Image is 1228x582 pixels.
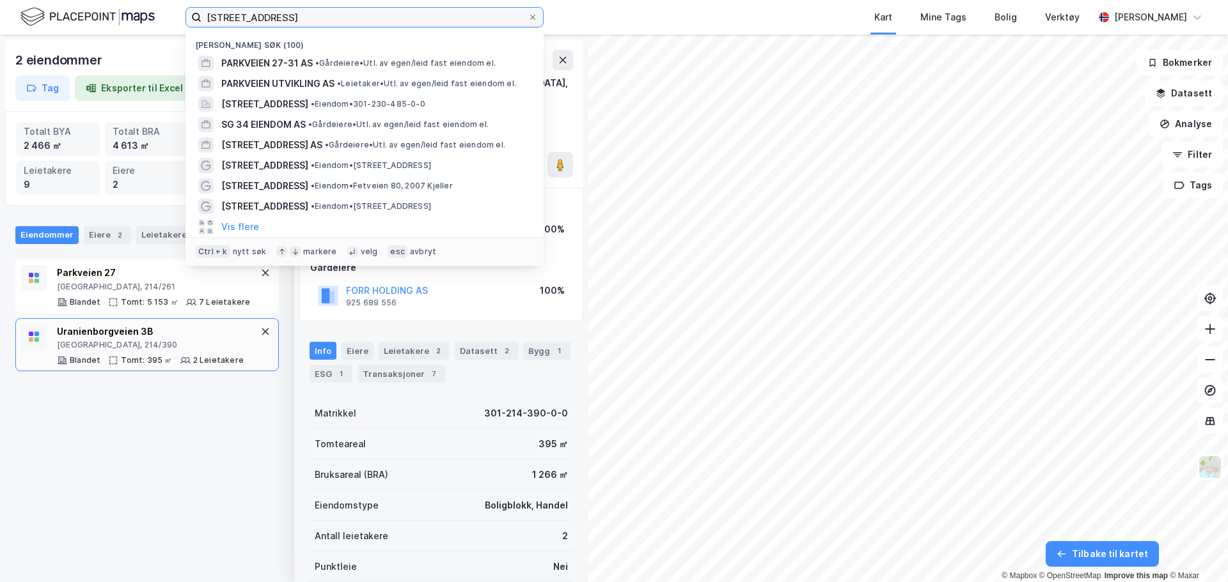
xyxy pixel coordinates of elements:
[553,559,568,574] div: Nei
[308,119,312,129] span: •
[427,367,440,380] div: 7
[233,247,267,257] div: nytt søk
[57,324,244,339] div: Uranienborgveien 3B
[1198,455,1222,479] img: Z
[1105,571,1168,580] a: Improve this map
[523,342,571,360] div: Bygg
[24,139,92,153] div: 2 466 ㎡
[562,528,568,544] div: 2
[920,10,966,25] div: Mine Tags
[113,229,126,241] div: 2
[113,125,181,139] div: Totalt BRA
[311,99,425,109] span: Eiendom • 301-230-485-0-0
[432,344,445,357] div: 2
[361,247,378,257] div: velg
[121,355,172,365] div: Tomt: 395 ㎡
[20,6,155,28] img: logo.f888ab2527a4732fd821a326f86c7f29.svg
[24,125,92,139] div: Totalt BYA
[1046,541,1159,567] button: Tilbake til kartet
[1145,80,1223,106] button: Datasett
[196,245,230,258] div: Ctrl + k
[303,247,336,257] div: markere
[15,75,70,101] button: Tag
[221,178,308,194] span: [STREET_ADDRESS]
[221,158,308,173] span: [STREET_ADDRESS]
[455,342,518,360] div: Datasett
[221,137,322,153] span: [STREET_ADDRESS] AS
[311,181,315,190] span: •
[532,467,568,482] div: 1 266 ㎡
[311,181,453,191] span: Eiendom • Fetveien 80, 2007 Kjeller
[484,406,568,421] div: 301-214-390-0-0
[1164,521,1228,582] iframe: Chat Widget
[1137,50,1223,75] button: Bokmerker
[874,10,892,25] div: Kart
[221,76,335,91] span: PARKVEIEN UTVIKLING AS
[315,528,388,544] div: Antall leietakere
[310,260,572,275] div: Gårdeiere
[310,342,336,360] div: Info
[310,365,352,383] div: ESG
[410,247,436,257] div: avbryt
[221,96,308,112] span: [STREET_ADDRESS]
[311,160,431,171] span: Eiendom • [STREET_ADDRESS]
[485,498,568,513] div: Boligblokk, Handel
[185,30,544,53] div: [PERSON_NAME] søk (100)
[1002,571,1037,580] a: Mapbox
[113,164,181,178] div: Eiere
[24,164,92,178] div: Leietakere
[221,199,308,214] span: [STREET_ADDRESS]
[337,79,341,88] span: •
[315,406,356,421] div: Matrikkel
[201,8,528,27] input: Søk på adresse, matrikkel, gårdeiere, leietakere eller personer
[315,436,366,452] div: Tomteareal
[315,559,357,574] div: Punktleie
[335,367,347,380] div: 1
[311,201,431,211] span: Eiendom • [STREET_ADDRESS]
[70,297,100,307] div: Blandet
[315,58,496,68] span: Gårdeiere • Utl. av egen/leid fast eiendom el.
[113,139,181,153] div: 4 613 ㎡
[315,467,388,482] div: Bruksareal (BRA)
[358,365,445,383] div: Transaksjoner
[193,355,244,365] div: 2 Leietakere
[221,219,259,234] button: Vis flere
[311,160,315,170] span: •
[199,297,250,307] div: 7 Leietakere
[342,342,374,360] div: Eiere
[379,342,450,360] div: Leietakere
[1114,10,1187,25] div: [PERSON_NAME]
[57,265,250,280] div: Parkveien 27
[995,10,1017,25] div: Bolig
[388,245,407,258] div: esc
[84,226,131,244] div: Eiere
[315,498,379,513] div: Eiendomstype
[311,201,315,211] span: •
[540,222,565,237] div: 100%
[1045,10,1080,25] div: Verktøy
[311,99,315,109] span: •
[57,282,250,292] div: [GEOGRAPHIC_DATA], 214/261
[539,436,568,452] div: 395 ㎡
[70,355,100,365] div: Blandet
[540,283,565,298] div: 100%
[15,226,79,244] div: Eiendommer
[1163,172,1223,198] button: Tags
[308,119,489,130] span: Gårdeiere • Utl. av egen/leid fast eiendom el.
[75,75,194,101] button: Eksporter til Excel
[337,79,516,89] span: Leietaker • Utl. av egen/leid fast eiendom el.
[24,178,92,192] div: 9
[1149,111,1223,137] button: Analyse
[15,50,105,70] div: 2 eiendommer
[136,226,207,244] div: Leietakere
[121,297,178,307] div: Tomt: 5 153 ㎡
[346,298,397,308] div: 925 689 556
[57,340,244,350] div: [GEOGRAPHIC_DATA], 214/390
[500,344,513,357] div: 2
[1039,571,1101,580] a: OpenStreetMap
[325,140,329,149] span: •
[113,178,181,192] div: 2
[325,140,505,150] span: Gårdeiere • Utl. av egen/leid fast eiendom el.
[315,58,319,68] span: •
